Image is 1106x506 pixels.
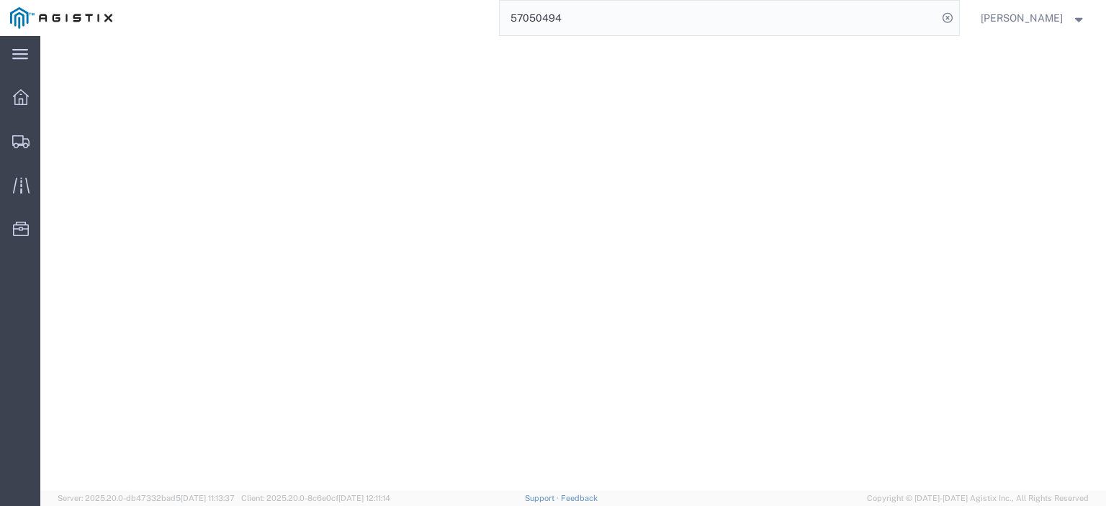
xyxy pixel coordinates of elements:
[500,1,938,35] input: Search for shipment number, reference number
[980,9,1087,27] button: [PERSON_NAME]
[40,36,1106,491] iframe: FS Legacy Container
[338,494,390,502] span: [DATE] 12:11:14
[181,494,235,502] span: [DATE] 11:13:37
[867,492,1089,505] span: Copyright © [DATE]-[DATE] Agistix Inc., All Rights Reserved
[525,494,561,502] a: Support
[10,7,112,29] img: logo
[58,494,235,502] span: Server: 2025.20.0-db47332bad5
[241,494,390,502] span: Client: 2025.20.0-8c6e0cf
[981,10,1063,26] span: Jesse Jordan
[561,494,598,502] a: Feedback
